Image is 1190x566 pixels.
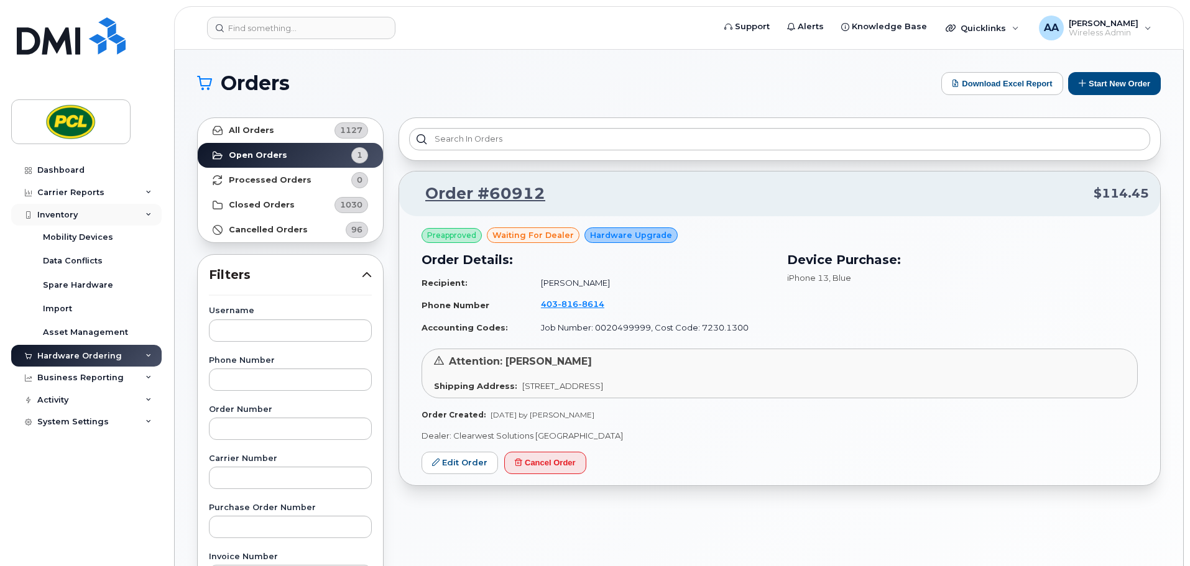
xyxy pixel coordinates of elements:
span: 96 [351,224,362,235]
span: , Blue [829,273,851,283]
span: [STREET_ADDRESS] [522,381,603,391]
a: Open Orders1 [198,143,383,168]
label: Username [209,307,372,315]
input: Search in orders [409,128,1150,150]
strong: Accounting Codes: [422,322,508,332]
button: Download Excel Report [941,72,1063,95]
label: Phone Number [209,357,372,365]
span: 1127 [340,124,362,136]
span: iPhone 13 [787,273,829,283]
a: 4038168614 [541,299,619,309]
span: 0 [357,174,362,186]
span: Orders [221,74,290,93]
span: Preapproved [427,230,476,241]
strong: Phone Number [422,300,489,310]
span: waiting for dealer [492,229,574,241]
h3: Device Purchase: [787,250,1138,269]
a: Edit Order [422,452,498,475]
label: Carrier Number [209,455,372,463]
td: Job Number: 0020499999, Cost Code: 7230.1300 [530,317,772,339]
span: 816 [558,299,578,309]
a: Order #60912 [410,183,545,205]
strong: Processed Orders [229,175,311,185]
span: 403 [541,299,604,309]
h3: Order Details: [422,250,772,269]
button: Start New Order [1068,72,1161,95]
label: Order Number [209,406,372,414]
span: $114.45 [1094,185,1149,203]
span: 1030 [340,199,362,211]
strong: Open Orders [229,150,287,160]
a: Processed Orders0 [198,168,383,193]
span: Filters [209,266,362,284]
strong: Closed Orders [229,200,295,210]
strong: Order Created: [422,410,486,419]
span: Attention: [PERSON_NAME] [449,355,592,367]
button: Cancel Order [504,452,586,475]
a: All Orders1127 [198,118,383,143]
span: 8614 [578,299,604,309]
span: 1 [357,149,362,161]
strong: Recipient: [422,278,468,288]
span: [DATE] by [PERSON_NAME] [491,410,594,419]
strong: Shipping Address: [434,381,517,391]
label: Purchase Order Number [209,504,372,512]
label: Invoice Number [209,553,372,561]
strong: Cancelled Orders [229,225,308,235]
a: Closed Orders1030 [198,193,383,217]
td: [PERSON_NAME] [530,272,772,294]
a: Cancelled Orders96 [198,217,383,242]
span: Hardware Upgrade [590,229,672,241]
p: Dealer: Clearwest Solutions [GEOGRAPHIC_DATA] [422,430,1138,442]
strong: All Orders [229,126,274,135]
